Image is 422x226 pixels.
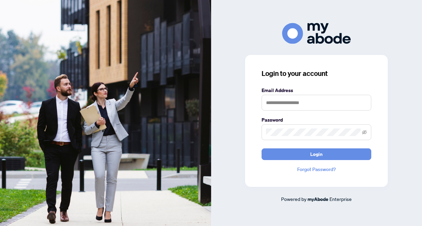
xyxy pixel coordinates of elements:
a: myAbode [308,195,328,203]
span: Enterprise [329,196,352,202]
h3: Login to your account [262,69,371,78]
a: Forgot Password? [262,166,371,173]
img: ma-logo [282,23,351,44]
span: Powered by [281,196,306,202]
span: eye-invisible [362,130,367,135]
label: Password [262,116,371,124]
button: Login [262,148,371,160]
span: Login [310,149,323,160]
label: Email Address [262,87,371,94]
